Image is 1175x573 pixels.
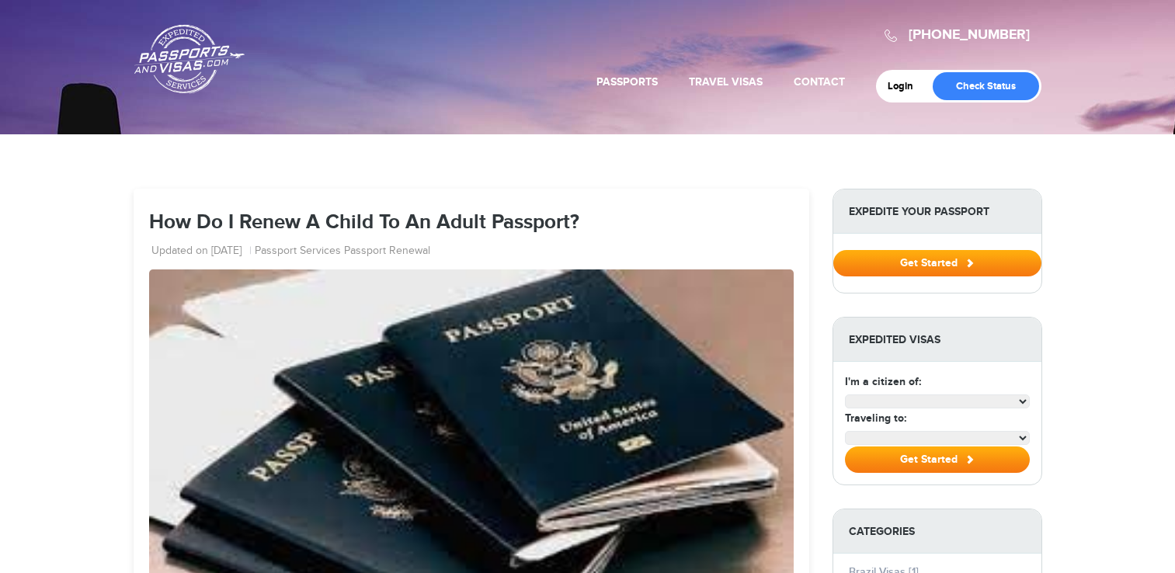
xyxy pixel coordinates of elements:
a: Passport Services [255,244,341,259]
a: Contact [794,75,845,89]
strong: Categories [833,509,1041,554]
a: Passport Renewal [344,244,430,259]
a: [PHONE_NUMBER] [909,26,1030,43]
strong: Expedite Your Passport [833,189,1041,234]
a: Travel Visas [689,75,763,89]
a: Passports [596,75,658,89]
a: Check Status [933,72,1039,100]
label: I'm a citizen of: [845,373,921,390]
li: Updated on [DATE] [151,244,252,259]
h1: How Do I Renew A Child To An Adult Passport? [149,212,794,234]
button: Get Started [845,446,1030,473]
a: Passports & [DOMAIN_NAME] [134,24,245,94]
a: Login [888,80,924,92]
strong: Expedited Visas [833,318,1041,362]
label: Traveling to: [845,410,906,426]
a: Get Started [833,256,1041,269]
button: Get Started [833,250,1041,276]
